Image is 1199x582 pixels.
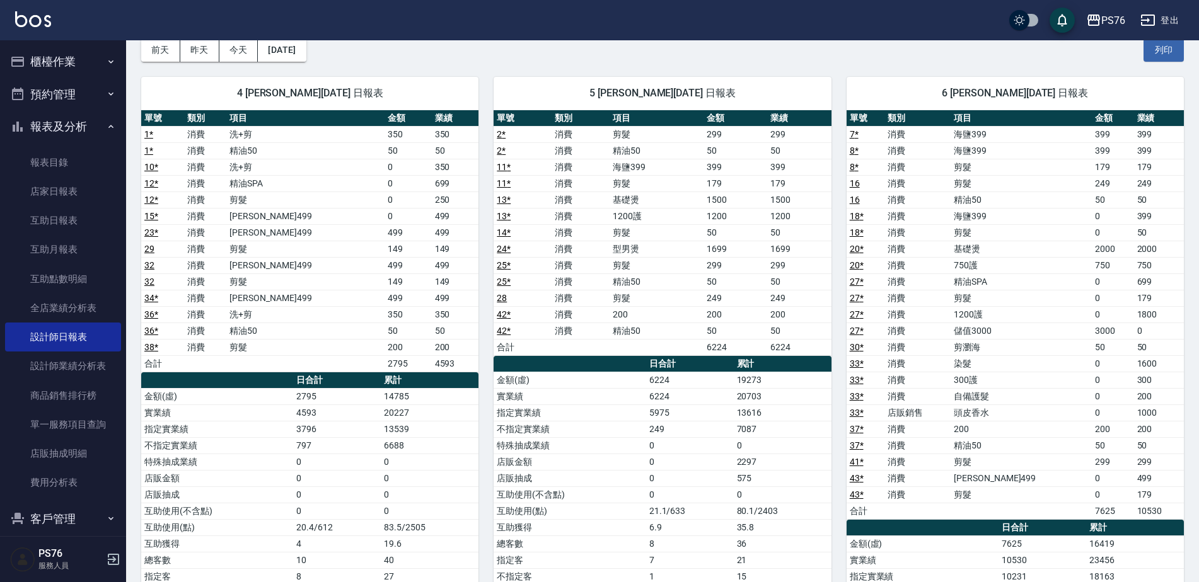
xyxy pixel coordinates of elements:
[646,356,734,372] th: 日合計
[184,110,227,127] th: 類別
[226,273,384,290] td: 剪髮
[184,175,227,191] td: 消費
[951,175,1092,191] td: 剪髮
[951,290,1092,306] td: 剪髮
[951,454,1092,470] td: 剪髮
[767,159,831,175] td: 399
[884,110,951,127] th: 類別
[704,142,767,159] td: 50
[704,110,767,127] th: 金額
[552,126,610,142] td: 消費
[5,381,121,410] a: 商品銷售排行榜
[847,110,884,127] th: 單號
[767,224,831,241] td: 50
[704,273,767,290] td: 50
[5,78,121,111] button: 預約管理
[552,306,610,322] td: 消費
[951,126,1092,142] td: 海鹽399
[226,142,384,159] td: 精油50
[381,454,478,470] td: 0
[951,191,1092,208] td: 精油50
[884,339,951,355] td: 消費
[38,547,103,560] h5: PS76
[951,110,1092,127] th: 項目
[610,208,704,224] td: 1200護
[1134,322,1184,339] td: 0
[646,388,734,404] td: 6224
[1134,142,1184,159] td: 399
[767,257,831,273] td: 299
[1134,437,1184,454] td: 50
[610,126,704,142] td: 剪髮
[494,404,646,421] td: 指定實業績
[1092,372,1134,388] td: 0
[552,224,610,241] td: 消費
[884,355,951,372] td: 消費
[432,175,479,191] td: 699
[141,388,293,404] td: 金額(虛)
[432,159,479,175] td: 350
[381,421,478,437] td: 13539
[704,159,767,175] td: 399
[226,224,384,241] td: [PERSON_NAME]499
[1092,306,1134,322] td: 0
[15,11,51,27] img: Logo
[184,126,227,142] td: 消費
[552,110,610,127] th: 類別
[951,437,1092,454] td: 精油50
[704,241,767,257] td: 1699
[610,224,704,241] td: 剪髮
[1092,208,1134,224] td: 0
[704,175,767,191] td: 179
[1134,224,1184,241] td: 50
[951,241,1092,257] td: 基礎燙
[226,241,384,257] td: 剪髮
[610,159,704,175] td: 海鹽399
[226,208,384,224] td: [PERSON_NAME]499
[610,306,704,322] td: 200
[1101,13,1125,28] div: PS76
[5,410,121,439] a: 單一服務項目查詢
[1134,273,1184,290] td: 699
[884,175,951,191] td: 消費
[184,142,227,159] td: 消費
[494,372,646,388] td: 金額(虛)
[1081,8,1130,33] button: PS76
[767,175,831,191] td: 179
[704,224,767,241] td: 50
[951,388,1092,404] td: 自備護髮
[184,339,227,355] td: 消費
[1134,126,1184,142] td: 399
[385,322,432,339] td: 50
[734,356,831,372] th: 累計
[509,87,816,100] span: 5 [PERSON_NAME][DATE] 日報表
[884,454,951,470] td: 消費
[884,273,951,290] td: 消費
[1135,9,1184,32] button: 登出
[226,126,384,142] td: 洗+剪
[1092,159,1134,175] td: 179
[951,404,1092,421] td: 頭皮香水
[184,241,227,257] td: 消費
[610,273,704,290] td: 精油50
[734,421,831,437] td: 7087
[884,257,951,273] td: 消費
[767,191,831,208] td: 1500
[385,142,432,159] td: 50
[1134,241,1184,257] td: 2000
[226,339,384,355] td: 剪髮
[226,306,384,322] td: 洗+剪
[1092,273,1134,290] td: 0
[385,224,432,241] td: 499
[494,110,831,356] table: a dense table
[38,560,103,571] p: 服務人員
[385,159,432,175] td: 0
[610,241,704,257] td: 型男燙
[385,290,432,306] td: 499
[862,87,1169,100] span: 6 [PERSON_NAME][DATE] 日報表
[226,257,384,273] td: [PERSON_NAME]499
[552,273,610,290] td: 消費
[144,277,154,287] a: 32
[884,372,951,388] td: 消費
[951,355,1092,372] td: 染髮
